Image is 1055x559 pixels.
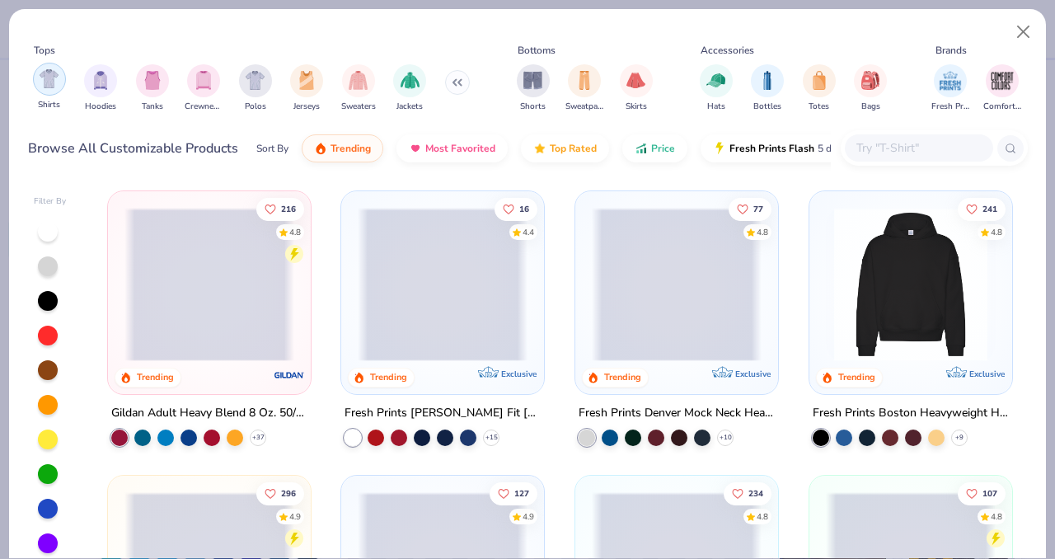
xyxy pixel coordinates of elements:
button: Like [958,481,1006,505]
img: flash.gif [713,142,726,155]
span: 5 day delivery [818,139,879,158]
span: Crewnecks [185,101,223,113]
div: filter for Tanks [136,64,169,113]
span: Trending [331,142,371,155]
div: filter for Shorts [517,64,550,113]
button: Like [724,481,771,505]
img: Crewnecks Image [195,71,213,90]
div: Bottoms [518,43,556,58]
span: + 37 [251,433,264,443]
img: 91acfc32-fd48-4d6b-bdad-a4c1a30ac3fc [826,208,996,361]
div: 4.4 [523,226,535,238]
span: Skirts [626,101,647,113]
button: filter button [620,64,653,113]
span: 241 [982,204,997,213]
div: Browse All Customizable Products [28,139,238,158]
img: Hats Image [706,71,725,90]
img: Gildan logo [272,359,305,392]
img: trending.gif [314,142,327,155]
img: Skirts Image [626,71,645,90]
img: Totes Image [810,71,828,90]
div: filter for Hoodies [84,64,117,113]
div: filter for Hats [700,64,733,113]
span: Exclusive [969,369,1005,379]
div: filter for Jackets [393,64,426,113]
div: Gildan Adult Heavy Blend 8 Oz. 50/50 Hooded Sweatshirt [111,403,307,424]
button: filter button [983,64,1021,113]
button: filter button [565,64,603,113]
button: filter button [931,64,969,113]
button: Like [256,481,304,505]
span: Hats [707,101,725,113]
div: filter for Sweatpants [565,64,603,113]
div: 4.8 [289,226,301,238]
img: Jerseys Image [298,71,316,90]
span: Shirts [38,99,60,111]
span: 216 [281,204,296,213]
div: 4.9 [523,510,535,523]
div: filter for Sweaters [341,64,376,113]
button: filter button [290,64,323,113]
span: + 10 [720,433,732,443]
span: Sweaters [341,101,376,113]
button: Like [729,197,771,220]
span: Price [651,142,675,155]
span: Hoodies [85,101,116,113]
img: Shorts Image [523,71,542,90]
div: 4.8 [757,226,768,238]
div: filter for Crewnecks [185,64,223,113]
span: Comfort Colors [983,101,1021,113]
span: Fresh Prints [931,101,969,113]
img: Tanks Image [143,71,162,90]
div: Sort By [256,141,288,156]
span: + 9 [955,433,964,443]
div: Tops [34,43,55,58]
button: Price [622,134,687,162]
button: filter button [136,64,169,113]
img: most_fav.gif [409,142,422,155]
div: filter for Shirts [33,63,66,111]
div: 4.8 [757,510,768,523]
span: Exclusive [735,369,771,379]
span: Most Favorited [425,142,495,155]
button: filter button [393,64,426,113]
span: Totes [809,101,829,113]
span: Jerseys [293,101,320,113]
button: Close [1008,16,1039,48]
img: Jackets Image [401,71,420,90]
img: Hoodies Image [91,71,110,90]
img: Bags Image [861,71,879,90]
div: Brands [935,43,967,58]
span: Top Rated [550,142,597,155]
button: Like [495,197,538,220]
div: Filter By [34,195,67,208]
div: 4.8 [991,510,1002,523]
span: Fresh Prints Flash [729,142,814,155]
div: Fresh Prints Boston Heavyweight Hoodie [813,403,1009,424]
button: Like [256,197,304,220]
span: Bottles [753,101,781,113]
img: Sweatpants Image [575,71,593,90]
button: filter button [185,64,223,113]
span: 16 [520,204,530,213]
div: 4.8 [991,226,1002,238]
button: filter button [33,64,66,113]
div: filter for Totes [803,64,836,113]
div: filter for Bags [854,64,887,113]
input: Try "T-Shirt" [855,139,982,157]
button: filter button [341,64,376,113]
button: Trending [302,134,383,162]
img: Fresh Prints Image [938,68,963,93]
span: 296 [281,489,296,497]
span: 127 [515,489,530,497]
span: 234 [748,489,763,497]
span: Shorts [520,101,546,113]
span: 107 [982,489,997,497]
img: TopRated.gif [533,142,546,155]
button: Like [490,481,538,505]
div: filter for Skirts [620,64,653,113]
button: filter button [700,64,733,113]
img: Comfort Colors Image [990,68,1015,93]
span: Jackets [396,101,423,113]
button: Most Favorited [396,134,508,162]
